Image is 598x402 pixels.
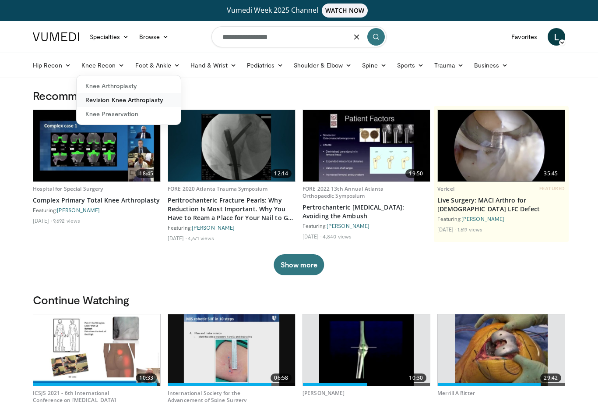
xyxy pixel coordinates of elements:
img: 77220265-a2f7-4451-a9cd-f7429065c31b.620x360_q85_upscale.jpg [33,314,160,386]
img: 270e2b10-27c1-4607-95ae-78f0bb597f00.620x360_q85_upscale.jpg [168,110,295,181]
a: [PERSON_NAME] [57,207,100,213]
div: Featuring: [168,224,295,231]
li: 4,840 views [323,233,352,240]
a: 19:50 [303,110,430,181]
span: FEATURED [539,185,565,192]
a: Foot & Ankle [130,57,186,74]
img: e4f1a5b7-268b-4559-afc9-fa94e76e0451.620x360_q85_upscale.jpg [33,110,160,181]
a: Vericel [437,185,454,192]
span: 19:50 [405,169,426,178]
a: L [548,28,565,46]
a: Knee Preservation [77,107,181,121]
a: Spine [357,57,391,74]
a: Browse [134,28,174,46]
div: Featuring: [33,206,161,213]
a: Hand & Wrist [185,57,242,74]
a: 18:45 [33,110,160,181]
a: Knee Arthroplasty [77,79,181,93]
a: FORE 2022 13th Annual Atlanta Orthopaedic Symposium [303,185,383,199]
span: 10:33 [136,374,157,382]
li: 1,619 views [457,226,482,233]
img: eb023345-1e2d-4374-a840-ddbc99f8c97c.620x360_q85_upscale.jpg [438,110,565,181]
li: [DATE] [168,235,186,242]
a: 06:58 [168,314,295,386]
a: Live Surgery: MACI Arthro for [DEMOGRAPHIC_DATA] LFC Defect [437,196,565,213]
a: Hospital for Special Surgery [33,185,103,192]
span: 29:42 [540,374,561,382]
img: VuMedi Logo [33,32,79,41]
h3: Recommended for You [33,89,565,103]
a: Revision Knee Arthroplasty [77,93,181,107]
span: 35:45 [540,169,561,178]
a: [PERSON_NAME] [327,223,369,229]
li: [DATE] [303,233,321,240]
a: 10:33 [33,314,160,386]
a: [PERSON_NAME] [192,224,235,231]
a: 29:42 [438,314,565,386]
a: 35:45 [438,110,565,181]
span: 06:58 [271,374,292,382]
a: [PERSON_NAME] [461,216,504,222]
a: FORE 2020 Atlanta Trauma Symposium [168,185,267,192]
div: Featuring: [437,215,565,222]
span: 10:30 [405,374,426,382]
span: 18:45 [136,169,157,178]
a: Favorites [506,28,542,46]
li: [DATE] [33,217,52,224]
input: Search topics, interventions [211,26,387,47]
a: Peritrochanteric Fracture Pearls: Why Reduction Is Most Important. Why You Have to Ream a Place f... [168,196,295,222]
a: Trauma [429,57,469,74]
a: Knee Recon [76,57,130,74]
h3: Continue Watching [33,293,565,307]
span: WATCH NOW [322,4,368,18]
li: 4,671 views [188,235,214,242]
a: Hip Recon [28,57,76,74]
img: e0fe8dd2-b82b-4cb0-8487-2d572e8c4b9b.620x360_q85_upscale.jpg [303,110,430,181]
span: 12:14 [271,169,292,178]
li: [DATE] [437,226,456,233]
li: 9,692 views [53,217,80,224]
a: Merrill A Ritter [437,389,475,397]
a: Pediatrics [242,57,288,74]
a: Specialties [84,28,134,46]
div: Featuring: [303,222,430,229]
a: 12:14 [168,110,295,181]
a: Complex Primary Total Knee Arthroplasty [33,196,161,205]
a: [PERSON_NAME] [303,389,345,397]
a: Vumedi Week 2025 ChannelWATCH NOW [34,4,564,18]
img: 68f80066-be09-4a57-a747-30b4a07a4f48.620x360_q85_upscale.jpg [168,314,295,386]
a: Business [469,57,514,74]
button: Show more [274,254,324,275]
img: 297061_3.png.620x360_q85_upscale.jpg [455,314,548,386]
a: 10:30 [303,314,430,386]
a: Pertrochanteric [MEDICAL_DATA]: Avoiding the Ambush [303,203,430,221]
img: 38523_0000_3.png.620x360_q85_upscale.jpg [319,314,414,386]
a: Sports [392,57,429,74]
a: Shoulder & Elbow [288,57,357,74]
